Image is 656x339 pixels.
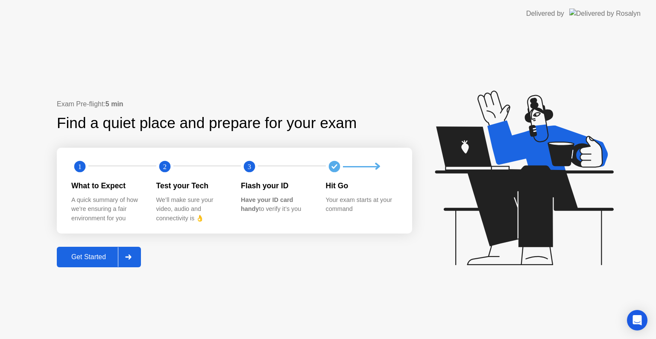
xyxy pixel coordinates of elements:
div: to verify it’s you [241,196,312,214]
div: Find a quiet place and prepare for your exam [57,112,358,134]
img: Delivered by Rosalyn [569,9,641,18]
div: Your exam starts at your command [326,196,397,214]
div: A quick summary of how we’re ensuring a fair environment for you [71,196,143,223]
div: Test your Tech [156,180,228,191]
div: Hit Go [326,180,397,191]
div: Open Intercom Messenger [627,310,647,330]
text: 2 [163,163,166,171]
div: Exam Pre-flight: [57,99,412,109]
div: Get Started [59,253,118,261]
div: Delivered by [526,9,564,19]
div: Flash your ID [241,180,312,191]
div: What to Expect [71,180,143,191]
b: 5 min [105,100,123,108]
text: 3 [248,163,251,171]
text: 1 [78,163,82,171]
div: We’ll make sure your video, audio and connectivity is 👌 [156,196,228,223]
b: Have your ID card handy [241,196,293,213]
button: Get Started [57,247,141,267]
